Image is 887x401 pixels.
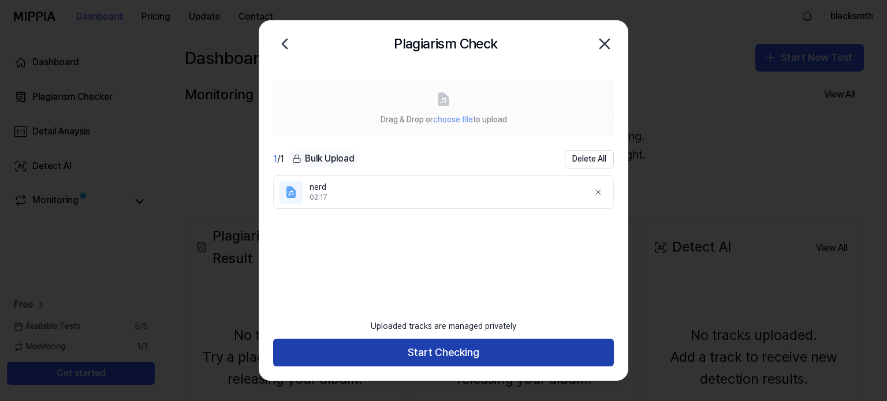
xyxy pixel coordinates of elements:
h2: Plagiarism Check [394,33,497,55]
div: Uploaded tracks are managed privately [364,314,523,339]
span: Drag & Drop or to upload [381,115,507,124]
button: Bulk Upload [289,151,358,167]
button: Delete All [565,150,614,168]
span: choose file [433,115,473,124]
span: 1 [273,153,277,164]
div: 02:17 [310,193,580,203]
div: nerd [310,182,580,193]
div: / 1 [273,152,284,166]
button: Start Checking [273,339,614,366]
